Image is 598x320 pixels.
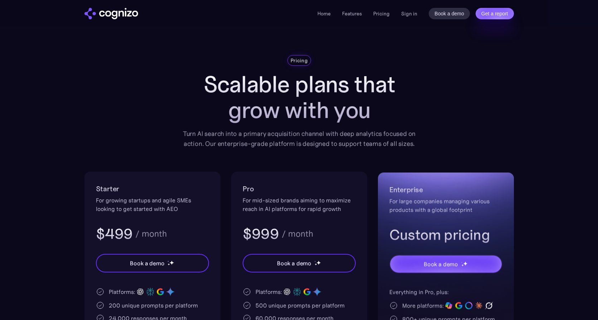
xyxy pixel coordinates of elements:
[84,8,138,19] a: home
[342,10,362,17] a: Features
[256,287,282,296] div: Platforms:
[243,254,356,272] a: Book a demostarstarstar
[314,263,317,266] img: star
[96,196,209,213] div: For growing startups and agile SMEs looking to get started with AEO
[96,183,209,195] h2: Starter
[256,301,345,310] div: 500 unique prompts per platform
[389,288,502,296] div: Everything in Pro, plus:
[389,255,502,274] a: Book a demostarstarstar
[243,225,279,243] h3: $999
[109,301,198,310] div: 200 unique prompts per platform
[423,260,458,269] div: Book a demo
[96,225,133,243] h3: $499
[316,260,321,265] img: star
[135,230,167,238] div: / month
[476,8,514,19] a: Get a report
[402,301,444,310] div: More platforms:
[84,8,138,19] img: cognizo logo
[167,263,170,266] img: star
[167,261,169,262] img: star
[314,261,315,262] img: star
[277,259,311,267] div: Book a demo
[291,57,308,64] div: Pricing
[429,8,470,19] a: Book a demo
[178,129,421,149] div: Turn AI search into a primary acquisition channel with deep analytics focused on action. Our ente...
[461,264,463,267] img: star
[243,196,356,213] div: For mid-sized brands aiming to maximize reach in AI platforms for rapid growth
[109,287,135,296] div: Platforms:
[461,262,462,263] img: star
[317,10,331,17] a: Home
[389,226,502,244] h3: Custom pricing
[281,230,313,238] div: / month
[389,197,502,214] div: For large companies managing various products with a global footprint
[130,259,164,267] div: Book a demo
[401,9,417,18] a: Sign in
[169,260,174,265] img: star
[463,261,467,266] img: star
[96,254,209,272] a: Book a demostarstarstar
[373,10,390,17] a: Pricing
[178,72,421,123] h1: Scalable plans that grow with you
[389,184,502,196] h2: Enterprise
[243,183,356,195] h2: Pro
